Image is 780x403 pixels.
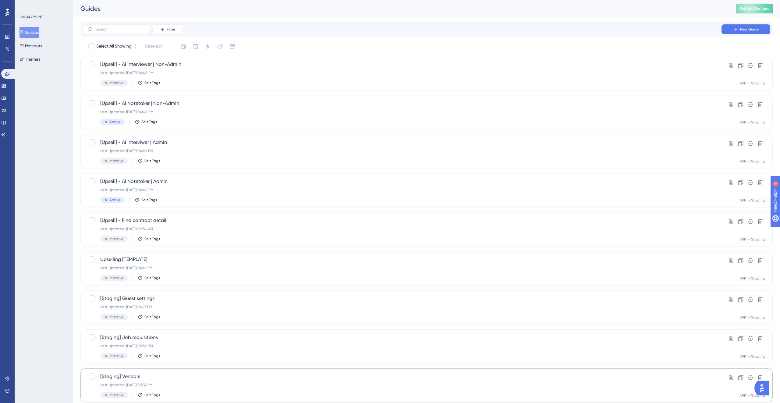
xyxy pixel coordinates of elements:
span: Inactive [109,354,123,358]
div: APP1 - Staging [739,276,765,281]
button: Filter [152,24,183,34]
span: Edit Tags [144,354,160,358]
span: Edit Tags [144,80,160,85]
span: [Upsell] - Find contract detail [100,217,704,224]
div: APP1 - Staging [739,315,765,320]
span: Edit Tags [141,198,157,202]
div: Guides [80,4,721,13]
span: Active [109,198,120,202]
div: Last Updated: [DATE] 04:08 PM [100,109,704,114]
button: Guides [19,27,39,38]
div: Last Updated: [DATE] 04:08 PM [100,187,704,192]
input: Search [95,27,145,31]
div: APP1 - Staging [739,81,765,86]
span: Inactive [109,276,123,280]
iframe: UserGuiding AI Assistant Launcher [754,379,773,397]
div: ENGAGEMENT [19,15,43,20]
button: Edit Tags [138,354,160,358]
button: Edit Tags [135,119,157,124]
span: Inactive [109,393,123,398]
button: Hotspots [19,40,42,51]
button: Edit Tags [138,276,160,280]
span: [Upsell] - AI Notetaker | Non-Admin [100,100,704,107]
span: Edit Tags [141,119,157,124]
span: [Staging] Job requisitions [100,334,704,341]
span: Edit Tags [144,315,160,319]
div: APP1 - Staging [739,120,765,125]
div: Last Updated: [DATE] 04:01 PM [100,266,704,270]
div: Last Updated: [DATE] 05:32 PM [100,383,704,387]
button: Edit Tags [135,198,157,202]
button: Edit Tags [138,80,160,85]
div: 1 [42,3,44,8]
span: Edit Tags [144,237,160,241]
div: APP1 - Staging [739,354,765,359]
button: Edit Tags [138,315,160,319]
button: Edit Tags [138,393,160,398]
span: Inactive [109,315,123,319]
div: Last Updated: [DATE] 06:23 PM [100,305,704,309]
span: [Upsell] - AI Interviewer | Non-Admin [100,61,704,68]
span: [Upsell] - AI Interviwer | Admin [100,139,704,146]
button: Deselect [139,41,167,52]
span: [Staging] Guest settings [100,295,704,302]
button: Edit Tags [138,237,160,241]
span: Active [109,119,120,124]
div: APP1 - Staging [739,159,765,164]
button: Publish Changes [736,4,773,13]
button: New Guide [721,24,770,34]
div: APP1 - Staging [739,393,765,398]
div: APP1 - Staging [739,237,765,242]
span: Upselling [TEMPLATE] [100,256,704,263]
button: Themes [19,54,40,65]
span: Inactive [109,237,123,241]
span: Need Help? [14,2,38,9]
span: Publish Changes [740,6,769,11]
span: Deselect [145,43,162,50]
div: Last Updated: [DATE] 04:09 PM [100,148,704,153]
span: Edit Tags [144,393,160,398]
div: Last Updated: [DATE] 04:08 PM [100,70,704,75]
span: Filter [167,27,175,32]
div: APP1 - Staging [739,198,765,203]
span: Edit Tags [144,276,160,280]
div: Last Updated: [DATE] 09:34 AM [100,226,704,231]
span: Inactive [109,80,123,85]
span: [Upsell] - AI Notetaker | Admin [100,178,704,185]
span: Select All Showing [96,43,132,50]
div: Last Updated: [DATE] 05:52 PM [100,344,704,348]
span: Inactive [109,159,123,163]
button: Edit Tags [138,159,160,163]
span: New Guide [740,27,759,32]
span: Edit Tags [144,159,160,163]
span: [Staging] Vendors [100,373,704,380]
